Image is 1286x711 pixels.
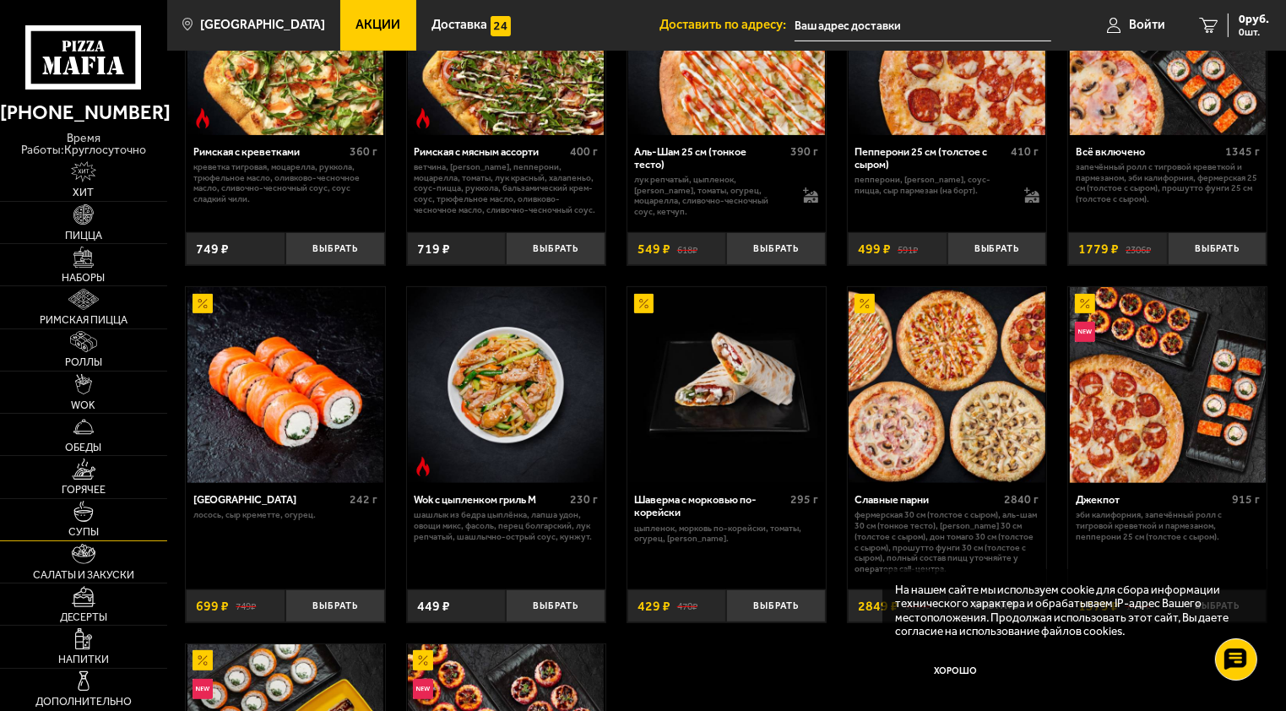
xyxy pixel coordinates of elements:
[414,510,598,542] p: шашлык из бедра цыплёнка, лапша удон, овощи микс, фасоль, перец болгарский, лук репчатый, шашлычн...
[285,232,385,265] button: Выбрать
[196,600,229,613] span: 699 ₽
[855,294,875,314] img: Акционный
[407,287,605,483] a: Острое блюдоWok с цыпленком гриль M
[285,589,385,622] button: Выбрать
[634,175,790,218] p: лук репчатый, цыпленок, [PERSON_NAME], томаты, огурец, моцарелла, сливочно-чесночный соус, кетчуп.
[413,650,433,670] img: Акционный
[413,108,433,128] img: Острое блюдо
[196,242,229,256] span: 749 ₽
[40,315,128,326] span: Римская пицца
[65,442,101,453] span: Обеды
[790,144,818,159] span: 390 г
[848,287,1046,483] a: АкционныйСлавные парни
[1232,492,1260,507] span: 915 г
[638,600,670,613] span: 429 ₽
[68,527,99,538] span: Супы
[726,589,826,622] button: Выбрать
[236,600,256,613] s: 749 ₽
[35,697,132,708] span: Дополнительно
[726,232,826,265] button: Выбрать
[855,145,1007,171] div: Пепперони 25 см (толстое с сыром)
[1126,242,1151,256] s: 2306 ₽
[193,679,213,699] img: Новинка
[1070,287,1266,483] img: Джекпот
[193,162,377,205] p: креветка тигровая, моцарелла, руккола, трюфельное масло, оливково-чесночное масло, сливочно-чесно...
[570,492,598,507] span: 230 г
[65,231,102,242] span: Пицца
[628,287,824,483] img: Шаверма с морковью по-корейски
[491,16,511,36] img: 15daf4d41897b9f0e9f617042186c801.svg
[413,457,433,477] img: Острое блюдо
[1076,162,1260,205] p: Запечённый ролл с тигровой креветкой и пармезаном, Эби Калифорния, Фермерская 25 см (толстое с сы...
[193,108,213,128] img: Острое блюдо
[350,144,377,159] span: 360 г
[506,232,605,265] button: Выбрать
[1168,232,1267,265] button: Выбрать
[414,145,566,158] div: Римская с мясным ассорти
[417,242,450,256] span: 719 ₽
[414,162,598,215] p: ветчина, [PERSON_NAME], пепперони, моцарелла, томаты, лук красный, халапеньо, соус-пицца, руккола...
[506,589,605,622] button: Выбрать
[193,510,377,521] p: лосось, Сыр креметте, огурец.
[1012,144,1039,159] span: 410 г
[896,651,1017,692] button: Хорошо
[62,485,106,496] span: Горячее
[634,294,654,314] img: Акционный
[627,287,826,483] a: АкционныйШаверма с морковью по-корейски
[1068,287,1267,483] a: АкционныйНовинкаДжекпот
[186,287,384,483] a: АкционныйФиладельфия
[1239,14,1269,25] span: 0 руб.
[413,679,433,699] img: Новинка
[855,175,1011,196] p: пепперони, [PERSON_NAME], соус-пицца, сыр пармезан (на борт).
[677,600,697,613] s: 470 ₽
[855,510,1039,574] p: Фермерская 30 см (толстое с сыром), Аль-Шам 30 см (тонкое тесто), [PERSON_NAME] 30 см (толстое с ...
[1225,144,1260,159] span: 1345 г
[193,650,213,670] img: Акционный
[1005,492,1039,507] span: 2840 г
[858,600,898,613] span: 2849 ₽
[1075,294,1095,314] img: Акционный
[414,493,566,506] div: Wok с цыпленком гриль M
[634,493,786,518] div: Шаверма с морковью по-корейски
[408,287,604,483] img: Wok с цыпленком гриль M
[659,19,795,31] span: Доставить по адресу:
[638,242,670,256] span: 549 ₽
[634,145,786,171] div: Аль-Шам 25 см (тонкое тесто)
[187,287,383,483] img: Филадельфия
[1076,145,1221,158] div: Всё включено
[634,524,818,545] p: цыпленок, морковь по-корейски, томаты, огурец, [PERSON_NAME].
[65,357,102,368] span: Роллы
[71,400,95,411] span: WOK
[858,242,891,256] span: 499 ₽
[898,242,918,256] s: 591 ₽
[1078,242,1119,256] span: 1779 ₽
[200,19,325,31] span: [GEOGRAPHIC_DATA]
[677,242,697,256] s: 618 ₽
[193,145,345,158] div: Римская с креветками
[790,492,818,507] span: 295 г
[62,273,105,284] span: Наборы
[431,19,487,31] span: Доставка
[1129,19,1165,31] span: Войти
[795,10,1052,41] input: Ваш адрес доставки
[73,187,94,198] span: Хит
[896,583,1245,638] p: На нашем сайте мы используем cookie для сбора информации технического характера и обрабатываем IP...
[1239,27,1269,37] span: 0 шт.
[1075,322,1095,342] img: Новинка
[849,287,1045,483] img: Славные парни
[417,600,450,613] span: 449 ₽
[1076,493,1228,506] div: Джекпот
[1076,510,1260,542] p: Эби Калифорния, Запечённый ролл с тигровой креветкой и пармезаном, Пепперони 25 см (толстое с сыр...
[356,19,401,31] span: Акции
[350,492,377,507] span: 242 г
[193,294,213,314] img: Акционный
[855,493,1001,506] div: Славные парни
[947,232,1047,265] button: Выбрать
[58,654,109,665] span: Напитки
[60,612,107,623] span: Десерты
[33,570,134,581] span: Салаты и закуски
[193,493,345,506] div: [GEOGRAPHIC_DATA]
[570,144,598,159] span: 400 г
